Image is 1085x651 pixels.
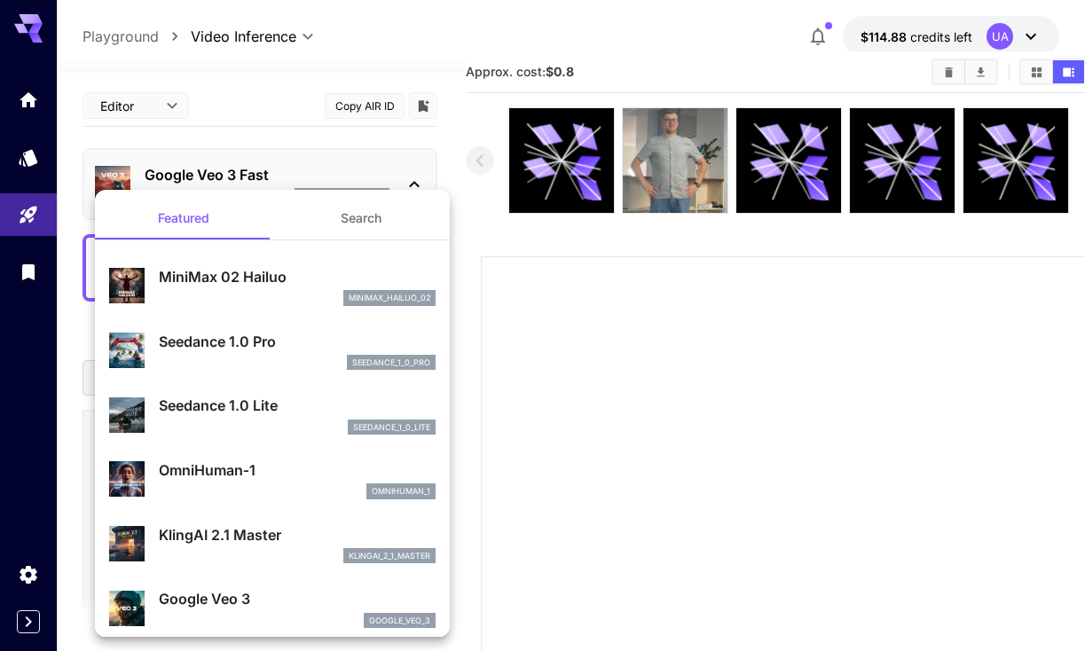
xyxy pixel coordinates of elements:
div: OmniHuman‑1omnihuman_1 [109,452,436,506]
div: MiniMax 02 Hailuominimax_hailuo_02 [109,259,436,313]
p: OmniHuman‑1 [159,459,436,481]
p: klingai_2_1_master [349,550,430,562]
div: Google Veo 3google_veo_3 [109,581,436,635]
p: Google Veo 3 [159,588,436,609]
div: KlingAI 2.1 Masterklingai_2_1_master [109,517,436,571]
div: Seedance 1.0 Proseedance_1_0_pro [109,324,436,378]
div: Seedance 1.0 Liteseedance_1_0_lite [109,388,436,442]
button: Search [272,197,450,239]
p: Seedance 1.0 Lite [159,395,436,416]
p: Seedance 1.0 Pro [159,331,436,352]
p: minimax_hailuo_02 [349,292,430,304]
p: KlingAI 2.1 Master [159,524,436,545]
p: MiniMax 02 Hailuo [159,266,436,287]
p: seedance_1_0_lite [353,421,430,434]
p: seedance_1_0_pro [352,357,430,369]
p: google_veo_3 [369,615,430,627]
p: omnihuman_1 [372,485,430,498]
button: Featured [95,197,272,239]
